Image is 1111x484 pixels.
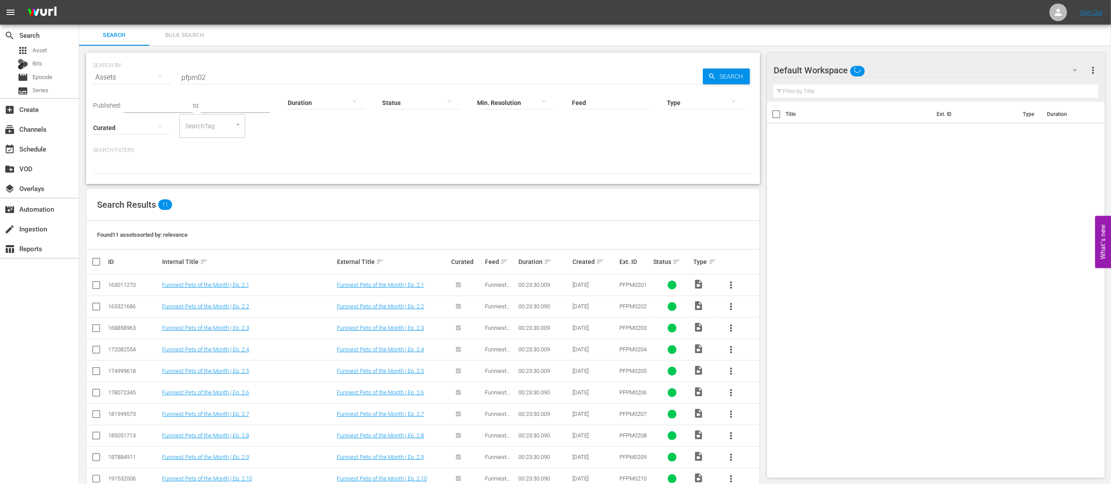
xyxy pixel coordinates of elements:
div: [DATE] [572,368,617,374]
span: Series [18,86,28,96]
a: Funniest Pets of the Month | Ep. 2.10 [162,475,252,482]
span: Funniest Pets of the Month [485,432,512,452]
div: [DATE] [572,389,617,396]
span: PFPM0209 [619,454,647,460]
span: Episode [33,73,52,82]
span: Funniest Pets of the Month [485,325,512,344]
div: [DATE] [572,454,617,460]
div: ID [108,258,159,265]
button: Search [703,69,750,84]
div: 00:23:30.009 [518,325,570,331]
a: Funniest Pets of the Month | Ep. 2.4 [337,346,424,353]
a: Funniest Pets of the Month | Ep. 2.3 [337,325,424,331]
span: Automation [4,204,15,215]
button: more_vert [720,275,742,296]
span: Video [694,408,704,419]
span: Video [694,473,704,483]
div: 00:23:30.090 [518,432,570,439]
a: Funniest Pets of the Month | Ep. 2.2 [337,303,424,310]
span: more_vert [726,301,736,312]
span: Video [694,322,704,332]
span: Episode [18,72,28,83]
span: Asset [33,46,47,55]
span: Video [694,430,704,440]
span: Funniest Pets of the Month [485,411,512,430]
div: [DATE] [572,282,617,288]
span: Funniest Pets of the Month [485,282,512,301]
span: Published: [93,102,121,109]
span: more_vert [726,366,736,376]
span: Search [716,69,750,84]
div: [DATE] [572,325,617,331]
span: PFPM0210 [619,475,647,482]
span: Funniest Pets of the Month [485,346,512,366]
div: 00:23:30.090 [518,389,570,396]
a: Sign Out [1080,9,1103,16]
span: more_vert [726,280,736,290]
div: Assets [93,65,170,90]
span: Found 11 assets sorted by: relevance [97,231,188,238]
span: sort [500,258,508,266]
span: Overlays [4,184,15,194]
div: 191532006 [108,475,159,482]
span: Reports [4,244,15,254]
span: Bulk Search [155,30,214,40]
span: sort [596,258,604,266]
span: PFPM0204 [619,346,647,353]
div: Internal Title [162,256,334,267]
a: Funniest Pets of the Month | Ep. 2.6 [337,389,424,396]
span: PFPM0201 [619,282,647,288]
span: 11 [158,199,172,210]
div: 172082554 [108,346,159,353]
button: more_vert [720,296,742,317]
div: [DATE] [572,303,617,310]
span: sort [673,258,680,266]
p: Search Filters: [93,147,753,154]
a: Funniest Pets of the Month | Ep. 2.3 [162,325,249,331]
div: 181999573 [108,411,159,417]
a: Funniest Pets of the Month | Ep. 2.9 [162,454,249,460]
button: more_vert [720,447,742,468]
span: PFPM0205 [619,368,647,374]
span: Bits [33,59,42,68]
span: Video [694,365,704,376]
a: Funniest Pets of the Month | Ep. 2.10 [337,475,427,482]
span: sort [200,258,208,266]
span: sort [709,258,717,266]
div: [DATE] [572,346,617,353]
a: Funniest Pets of the Month | Ep. 2.1 [162,282,249,288]
div: 165321686 [108,303,159,310]
span: Funniest Pets of the Month [485,368,512,387]
button: Open [234,120,242,129]
span: PFPM0207 [619,411,647,417]
div: External Title [337,256,449,267]
span: menu [5,7,16,18]
div: Created [572,256,617,267]
button: Open Feedback Widget [1095,216,1111,268]
span: Video [694,343,704,354]
span: VOD [4,164,15,174]
span: Channels [4,124,15,135]
span: Create [4,105,15,115]
th: Title [785,102,931,126]
div: Default Workspace [774,58,1086,83]
span: Schedule [4,144,15,155]
div: 178072345 [108,389,159,396]
a: Funniest Pets of the Month | Ep. 2.7 [162,411,249,417]
span: Video [694,386,704,397]
span: more_vert [726,344,736,355]
div: 00:23:30.090 [518,475,570,482]
div: 00:23:30.090 [518,454,570,460]
span: Asset [18,45,28,56]
button: more_vert [1088,60,1098,81]
span: Series [33,86,48,95]
span: Funniest Pets of the Month [485,454,512,473]
a: Funniest Pets of the Month | Ep. 2.1 [337,282,424,288]
div: 185051713 [108,432,159,439]
th: Duration [1042,102,1094,126]
button: more_vert [720,425,742,446]
div: [DATE] [572,475,617,482]
button: more_vert [720,318,742,339]
a: Funniest Pets of the Month | Ep. 2.2 [162,303,249,310]
div: 187884911 [108,454,159,460]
